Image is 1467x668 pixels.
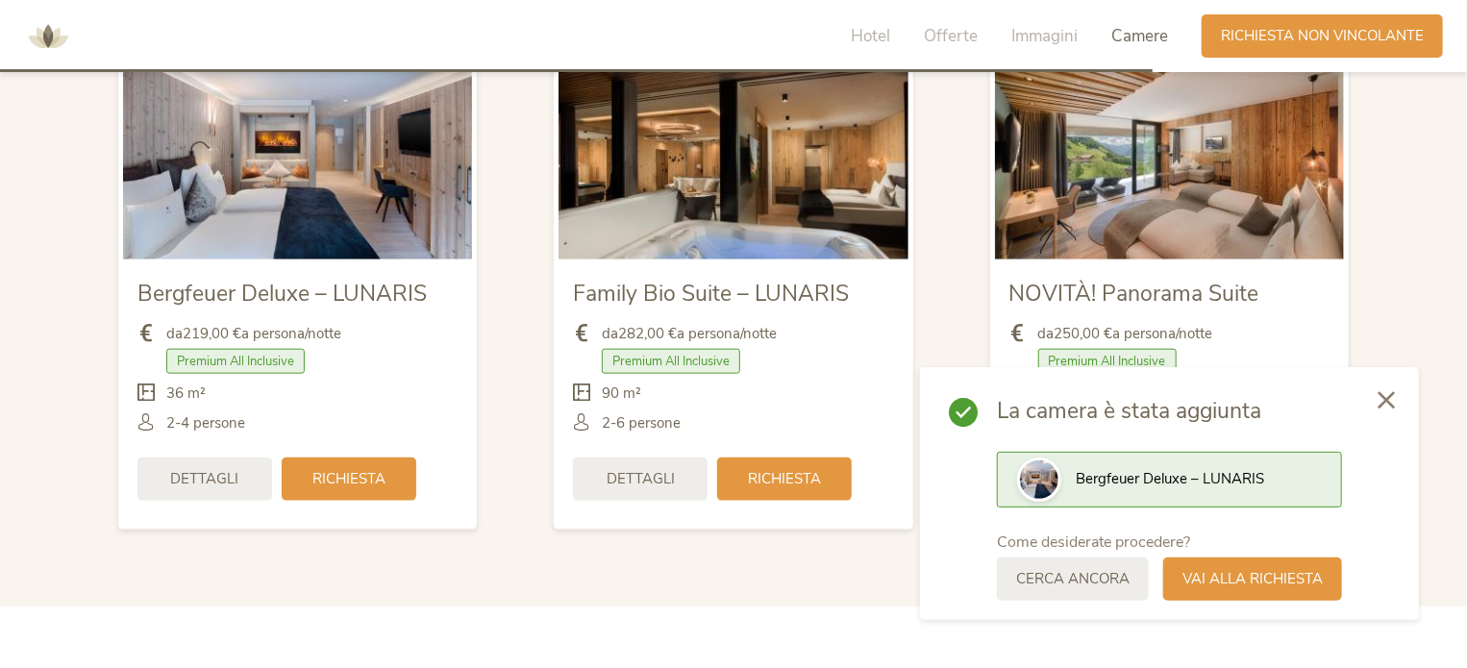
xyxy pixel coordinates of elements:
[183,324,241,343] b: 219,00 €
[1076,469,1264,488] span: Bergfeuer Deluxe – LUNARIS
[137,279,427,309] span: Bergfeuer Deluxe – LUNARIS
[166,413,245,433] span: 2-4 persone
[559,63,908,260] img: Family Bio Suite – LUNARIS
[1011,25,1078,47] span: Immagini
[19,8,77,65] img: AMONTI & LUNARIS Wellnessresort
[1055,324,1113,343] b: 250,00 €
[1016,569,1130,589] span: Cerca ancora
[602,383,641,404] span: 90 m²
[1221,26,1424,46] span: Richiesta non vincolante
[618,324,677,343] b: 282,00 €
[166,324,341,344] span: da a persona/notte
[1111,25,1168,47] span: Camere
[995,63,1344,260] img: NOVITÀ! Panorama Suite
[19,29,77,42] a: AMONTI & LUNARIS Wellnessresort
[997,396,1342,427] span: La camera è stata aggiunta
[573,279,849,309] span: Family Bio Suite – LUNARIS
[312,469,385,489] span: Richiesta
[166,349,305,374] span: Premium All Inclusive
[1020,460,1058,499] img: Preview
[924,25,978,47] span: Offerte
[602,324,777,344] span: da a persona/notte
[748,469,821,489] span: Richiesta
[1038,324,1213,344] span: da a persona/notte
[1009,279,1259,309] span: NOVITÀ! Panorama Suite
[602,413,681,433] span: 2-6 persone
[1038,349,1177,374] span: Premium All Inclusive
[607,469,675,489] span: Dettagli
[997,532,1190,553] span: Come desiderate procedere?
[171,469,239,489] span: Dettagli
[1182,569,1323,589] span: Vai alla richiesta
[602,349,740,374] span: Premium All Inclusive
[166,383,206,404] span: 36 m²
[851,25,890,47] span: Hotel
[123,63,472,260] img: Bergfeuer Deluxe – LUNARIS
